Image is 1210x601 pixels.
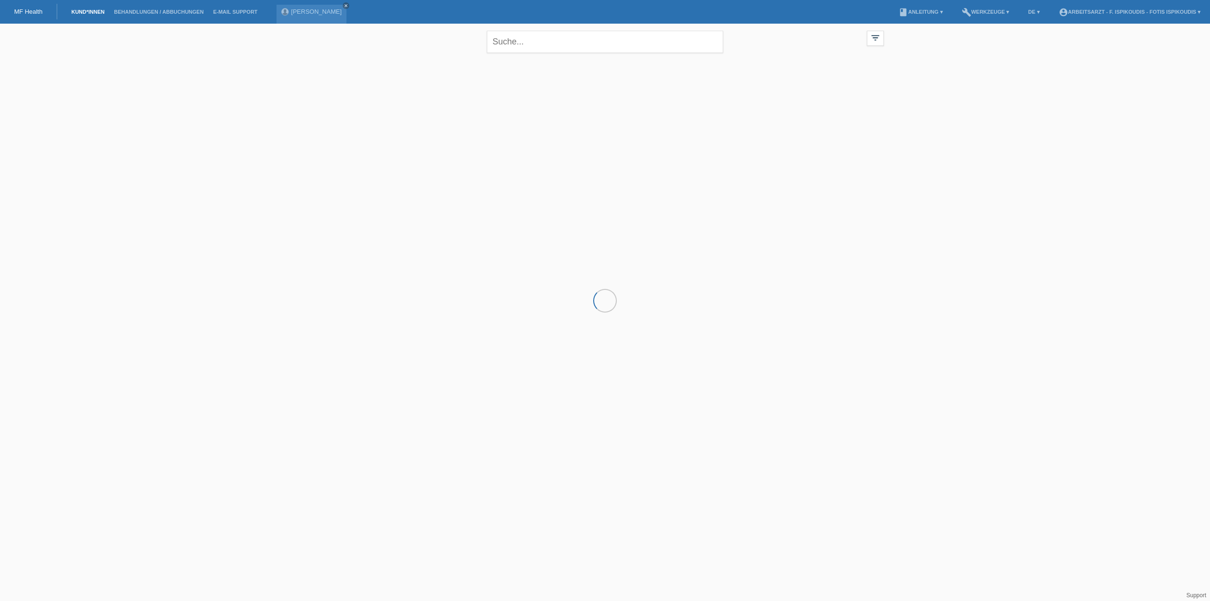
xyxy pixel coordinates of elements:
a: DE ▾ [1023,9,1044,15]
a: buildWerkzeuge ▾ [957,9,1014,15]
a: Behandlungen / Abbuchungen [109,9,208,15]
a: [PERSON_NAME] [291,8,342,15]
i: filter_list [870,33,881,43]
a: account_circleArbeitsarzt - F. Ispikoudis - Fotis Ispikoudis ▾ [1054,9,1205,15]
a: Kund*innen [67,9,109,15]
i: build [962,8,971,17]
a: close [343,2,349,9]
a: MF Health [14,8,43,15]
i: book [899,8,908,17]
i: account_circle [1059,8,1068,17]
a: Support [1186,592,1206,599]
a: E-Mail Support [208,9,262,15]
input: Suche... [487,31,723,53]
i: close [344,3,348,8]
a: bookAnleitung ▾ [894,9,947,15]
